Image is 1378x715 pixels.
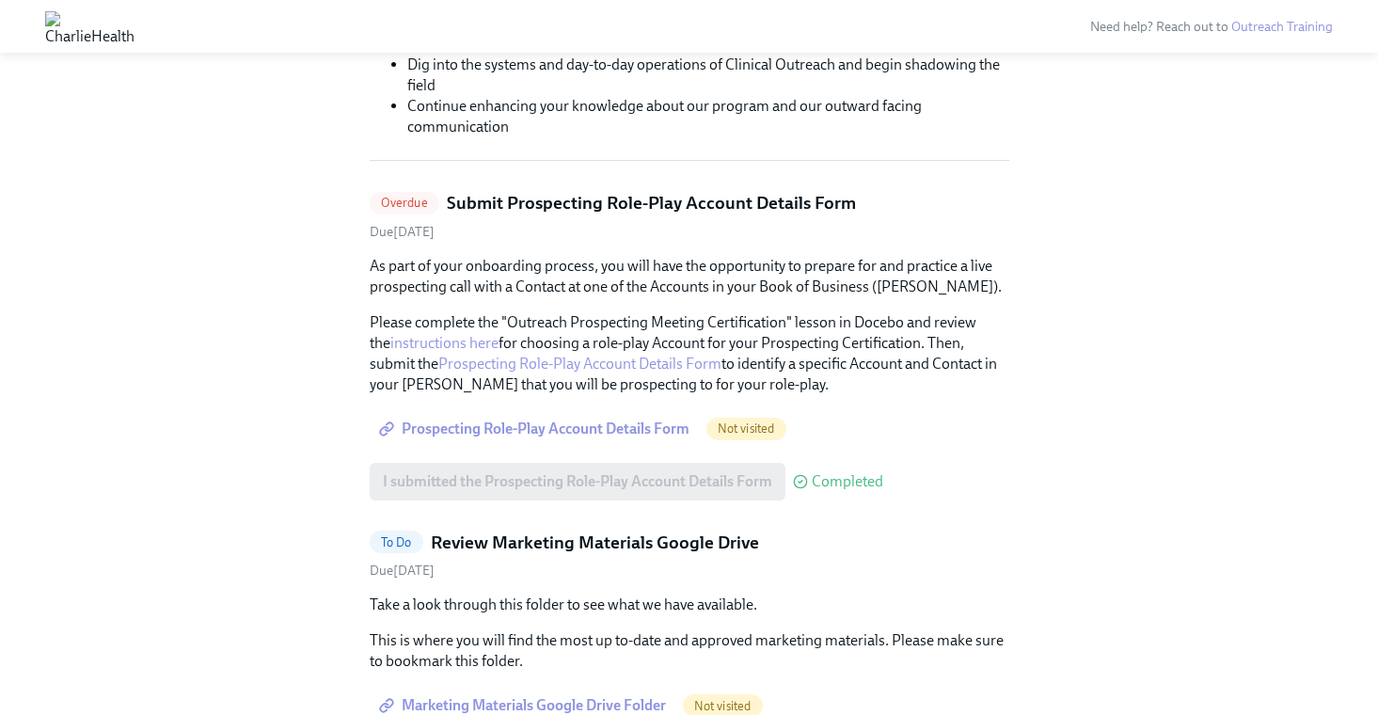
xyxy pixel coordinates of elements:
h5: Submit Prospecting Role-Play Account Details Form [447,191,856,215]
p: Take a look through this folder to see what we have available. [370,595,1009,615]
span: Sunday, September 21st 2025, 7:00 am [370,563,435,579]
a: Outreach Training [1231,19,1333,35]
span: Not visited [683,699,763,713]
p: Please complete the "Outreach Prospecting Meeting Certification" lesson in Docebo and review the ... [370,312,1009,395]
span: Overdue [370,196,439,210]
a: Prospecting Role-Play Account Details Form [370,410,703,448]
span: Not visited [706,421,786,436]
a: Prospecting Role-Play Account Details Form [438,355,721,373]
li: Continue enhancing your knowledge about our program and our outward facing communication [407,96,1009,137]
a: instructions here [390,334,499,352]
span: Marketing Materials Google Drive Folder [383,696,666,715]
li: Dig into the systems and day-to-day operations of Clinical Outreach and begin shadowing the field [407,55,1009,96]
a: OverdueSubmit Prospecting Role-Play Account Details FormDue[DATE] [370,191,1009,241]
span: Wednesday, September 17th 2025, 7:00 am [370,224,435,240]
p: This is where you will find the most up to-date and approved marketing materials. Please make sur... [370,630,1009,672]
p: As part of your onboarding process, you will have the opportunity to prepare for and practice a l... [370,256,1009,297]
a: To DoReview Marketing Materials Google DriveDue[DATE] [370,531,1009,580]
img: CharlieHealth [45,11,135,41]
span: Prospecting Role-Play Account Details Form [383,420,689,438]
span: To Do [370,535,423,549]
h5: Review Marketing Materials Google Drive [431,531,759,555]
span: Completed [812,474,883,489]
span: Need help? Reach out to [1090,19,1333,35]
